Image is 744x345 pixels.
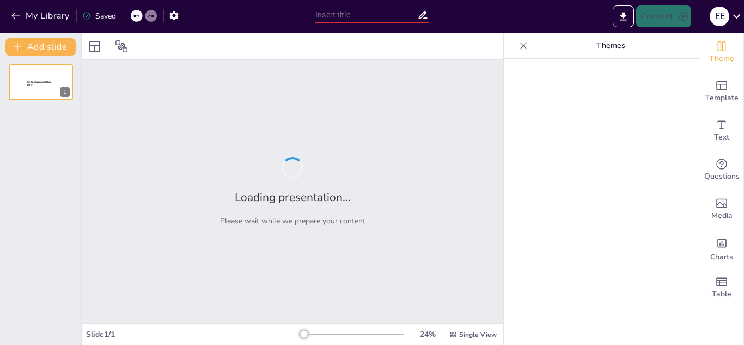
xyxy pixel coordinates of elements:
[700,190,743,229] div: Add images, graphics, shapes or video
[636,5,691,27] button: Present
[712,288,731,300] span: Table
[60,87,70,97] div: 1
[710,7,729,26] div: E E
[700,229,743,268] div: Add charts and graphs
[9,64,73,100] div: 1
[710,251,733,263] span: Charts
[8,7,74,25] button: My Library
[700,111,743,150] div: Add text boxes
[57,68,70,81] button: Cannot delete last slide
[82,11,116,21] div: Saved
[714,131,729,143] span: Text
[613,5,634,27] button: Export to PowerPoint
[700,150,743,190] div: Get real-time input from your audience
[235,190,351,205] h2: Loading presentation...
[459,330,497,339] span: Single View
[532,33,689,59] p: Themes
[5,38,76,56] button: Add slide
[700,72,743,111] div: Add ready made slides
[704,171,740,183] span: Questions
[27,81,51,87] span: Sendsteps presentation editor
[86,38,103,55] div: Layout
[220,216,365,226] p: Please wait while we prepare your content
[315,7,417,23] input: Insert title
[414,329,441,340] div: 24 %
[115,40,128,53] span: Position
[710,5,729,27] button: E E
[86,329,299,340] div: Slide 1 / 1
[709,53,734,65] span: Theme
[41,68,54,81] button: Duplicate Slide
[700,33,743,72] div: Change the overall theme
[700,268,743,307] div: Add a table
[705,92,739,104] span: Template
[711,210,733,222] span: Media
